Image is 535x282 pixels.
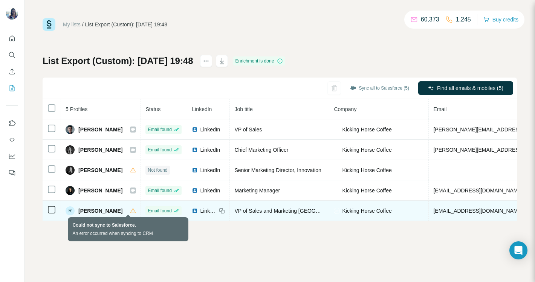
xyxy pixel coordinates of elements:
button: Find all emails & mobiles (5) [418,81,513,95]
h1: List Export (Custom): [DATE] 19:48 [43,55,193,67]
span: [PERSON_NAME] [78,187,122,194]
img: LinkedIn logo [192,147,198,153]
button: actions [200,55,212,67]
img: Surfe Logo [43,18,55,31]
li: / [82,21,84,28]
img: company-logo [334,187,340,194]
div: Open Intercom Messenger [509,241,527,259]
span: Not found [148,167,167,174]
span: [PERSON_NAME] [78,126,122,133]
span: [PERSON_NAME] [78,166,122,174]
span: Email found [148,187,171,194]
img: company-logo [334,208,340,214]
img: Avatar [66,145,75,154]
img: Avatar [6,8,18,20]
span: Find all emails & mobiles (5) [437,84,503,92]
span: VP of Sales and Marketing [GEOGRAPHIC_DATA] [234,208,353,214]
a: My lists [63,21,81,27]
span: VP of Sales [234,127,262,133]
span: [PERSON_NAME] [78,207,122,215]
img: LinkedIn logo [192,127,198,133]
span: Kicking Horse Coffee [342,126,391,133]
button: Feedback [6,166,18,180]
span: [EMAIL_ADDRESS][DOMAIN_NAME] [433,187,523,194]
button: Enrich CSV [6,65,18,78]
button: Sync all to Salesforce (5) [345,82,414,94]
p: 60,373 [421,15,439,24]
span: Kicking Horse Coffee [342,166,391,174]
img: Avatar [66,125,75,134]
img: LinkedIn logo [192,167,198,173]
button: Use Surfe API [6,133,18,146]
span: Email found [148,126,171,133]
span: Kicking Horse Coffee [342,187,391,194]
span: Job title [234,106,252,112]
p: 1,245 [456,15,471,24]
div: List Export (Custom): [DATE] 19:48 [85,21,167,28]
span: LinkedIn [200,126,220,133]
img: company-logo [334,167,340,173]
span: [EMAIL_ADDRESS][DOMAIN_NAME] [433,208,523,214]
span: LinkedIn [200,207,217,215]
div: R [66,206,75,215]
span: 5 Profiles [66,106,87,112]
img: LinkedIn logo [192,187,198,194]
span: Senior Marketing Director, Innovation [234,167,321,173]
button: Quick start [6,32,18,45]
span: Kicking Horse Coffee [342,207,391,215]
span: [PERSON_NAME] [78,146,122,154]
span: LinkedIn [192,106,212,112]
span: LinkedIn [200,146,220,154]
img: LinkedIn logo [192,208,198,214]
span: Email found [148,207,171,214]
span: Status [145,106,160,112]
img: Avatar [66,186,75,195]
img: company-logo [334,127,340,133]
span: Marketing Manager [234,187,280,194]
img: Avatar [66,166,75,175]
img: company-logo [334,147,340,153]
span: Kicking Horse Coffee [342,146,391,154]
span: Company [334,106,356,112]
span: LinkedIn [200,166,220,174]
button: My lists [6,81,18,95]
div: Enrichment is done [233,56,286,66]
button: Buy credits [483,14,518,25]
span: Email [433,106,446,112]
button: Dashboard [6,149,18,163]
button: Use Surfe on LinkedIn [6,116,18,130]
span: LinkedIn [200,187,220,194]
button: Search [6,48,18,62]
span: Email found [148,146,171,153]
span: Chief Marketing Officer [234,147,288,153]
